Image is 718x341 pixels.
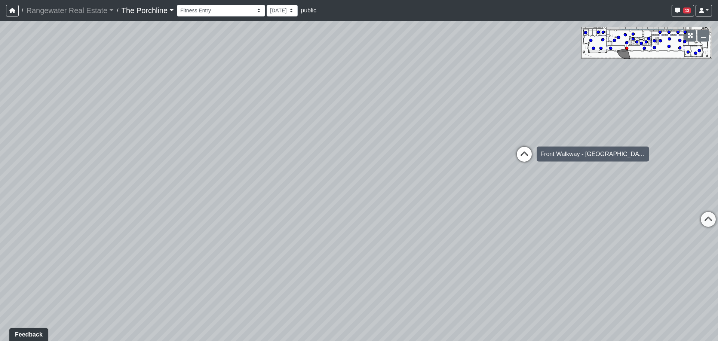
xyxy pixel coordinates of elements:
[26,3,114,18] a: Rangewater Real Estate
[537,147,649,162] div: Front Walkway - [GEOGRAPHIC_DATA] Entry
[122,3,174,18] a: The Porchline
[19,3,26,18] span: /
[672,5,694,16] button: 13
[6,326,50,341] iframe: Ybug feedback widget
[114,3,121,18] span: /
[301,7,316,13] span: public
[683,7,691,13] span: 13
